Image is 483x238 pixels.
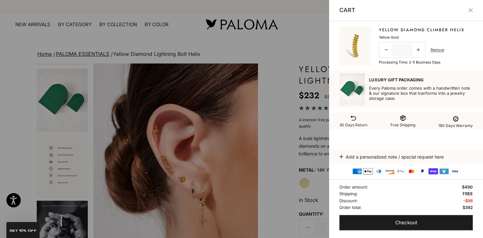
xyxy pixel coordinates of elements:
p: Luxury Gift Packaging [369,77,473,82]
span: 30 Days Return [339,123,367,127]
p: Cart [339,6,355,15]
button: Checkout [339,215,473,230]
input: Change quantity [392,43,412,56]
img: #YellowGold [339,26,371,66]
span: FREE [463,190,473,197]
span: Free Shipping [390,123,415,127]
button: Add a personalized note / special request here [339,150,473,164]
span: Shipping: [339,190,358,197]
a: Yellow Diamond Climber Helix [379,27,464,33]
span: Order total: [339,204,362,211]
p: Processing time: 2-5 business days [379,59,441,65]
span: $490 [462,184,473,190]
span: 180 Days Warranty [438,123,473,128]
span: GET 10% Off [10,229,37,232]
div: GET 10% Off [6,222,40,238]
span: Order amount: [339,184,368,190]
a: Remove [430,47,444,53]
span: -$98 [463,197,473,204]
span: $392 [463,204,473,211]
p: Every Paloma order comes with a handwritten note & our signature box that tranforms into a jewelr... [369,86,473,101]
span: Discount: [339,197,358,204]
p: Yellow Gold [379,34,399,40]
span: Checkout [395,219,417,227]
